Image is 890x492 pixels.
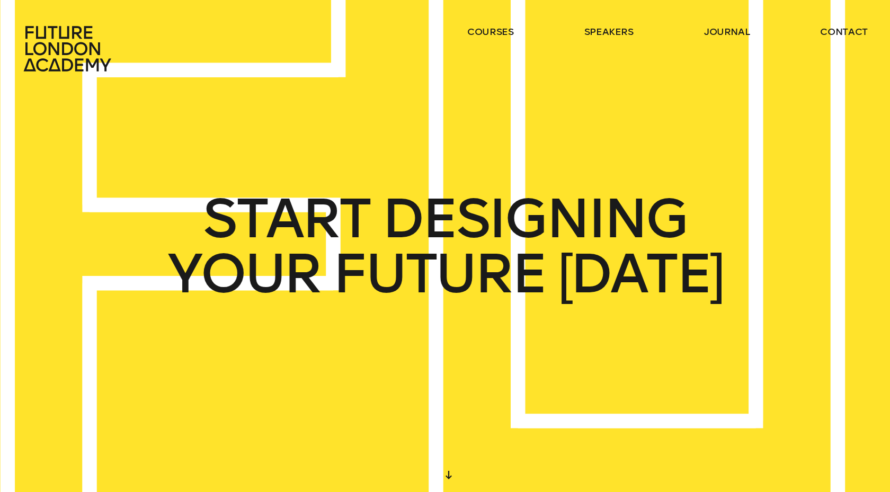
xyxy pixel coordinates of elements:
[203,191,370,246] span: START
[584,25,634,38] a: speakers
[558,246,723,301] span: [DATE]
[333,246,546,301] span: FUTURE
[704,25,750,38] a: journal
[382,191,687,246] span: DESIGNING
[467,25,514,38] a: courses
[167,246,321,301] span: YOUR
[820,25,868,38] a: contact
